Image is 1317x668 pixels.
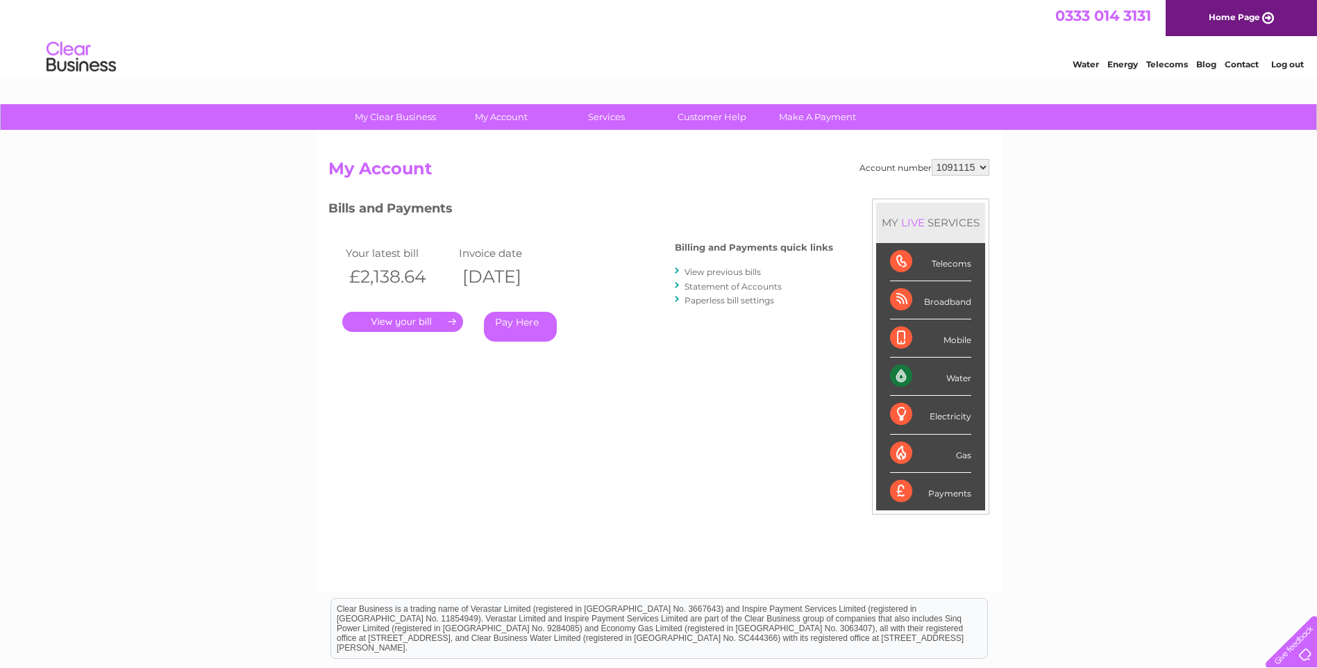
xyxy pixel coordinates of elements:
[1146,59,1188,69] a: Telecoms
[328,199,833,223] h3: Bills and Payments
[898,216,928,229] div: LIVE
[675,242,833,253] h4: Billing and Payments quick links
[890,319,971,358] div: Mobile
[1196,59,1216,69] a: Blog
[342,312,463,332] a: .
[859,159,989,176] div: Account number
[1073,59,1099,69] a: Water
[1107,59,1138,69] a: Energy
[760,104,875,130] a: Make A Payment
[890,473,971,510] div: Payments
[549,104,664,130] a: Services
[342,262,456,291] th: £2,138.64
[1055,7,1151,24] a: 0333 014 3131
[890,281,971,319] div: Broadband
[444,104,558,130] a: My Account
[455,262,569,291] th: [DATE]
[890,358,971,396] div: Water
[685,295,774,306] a: Paperless bill settings
[655,104,769,130] a: Customer Help
[46,36,117,78] img: logo.png
[890,243,971,281] div: Telecoms
[1225,59,1259,69] a: Contact
[338,104,453,130] a: My Clear Business
[685,267,761,277] a: View previous bills
[342,244,456,262] td: Your latest bill
[685,281,782,292] a: Statement of Accounts
[890,396,971,434] div: Electricity
[890,435,971,473] div: Gas
[876,203,985,242] div: MY SERVICES
[331,8,987,67] div: Clear Business is a trading name of Verastar Limited (registered in [GEOGRAPHIC_DATA] No. 3667643...
[328,159,989,185] h2: My Account
[484,312,557,342] a: Pay Here
[1271,59,1304,69] a: Log out
[455,244,569,262] td: Invoice date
